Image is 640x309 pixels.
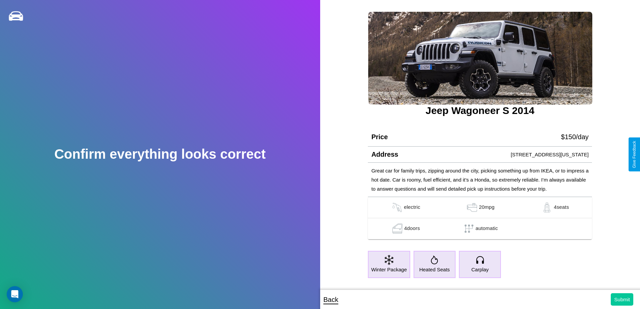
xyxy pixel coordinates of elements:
p: Great car for family trips, zipping around the city, picking something up from IKEA, or to impres... [371,166,589,193]
p: Carplay [471,265,489,274]
p: 4 doors [404,224,420,234]
p: Heated Seats [419,265,450,274]
p: Winter Package [371,265,407,274]
button: Submit [611,293,633,306]
p: 20 mpg [479,202,495,213]
h4: Price [371,133,388,141]
img: gas [540,202,554,213]
h4: Address [371,151,398,158]
h3: Jeep Wagoneer S 2014 [368,105,592,116]
p: $ 150 /day [561,131,589,143]
p: automatic [476,224,498,234]
p: [STREET_ADDRESS][US_STATE] [511,150,589,159]
h2: Confirm everything looks correct [54,147,266,162]
p: electric [404,202,420,213]
img: gas [390,202,404,213]
table: simple table [368,197,592,239]
img: gas [391,224,404,234]
div: Give Feedback [632,141,637,168]
p: 4 seats [554,202,569,213]
div: Open Intercom Messenger [7,286,23,302]
img: gas [465,202,479,213]
p: Back [324,294,338,306]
